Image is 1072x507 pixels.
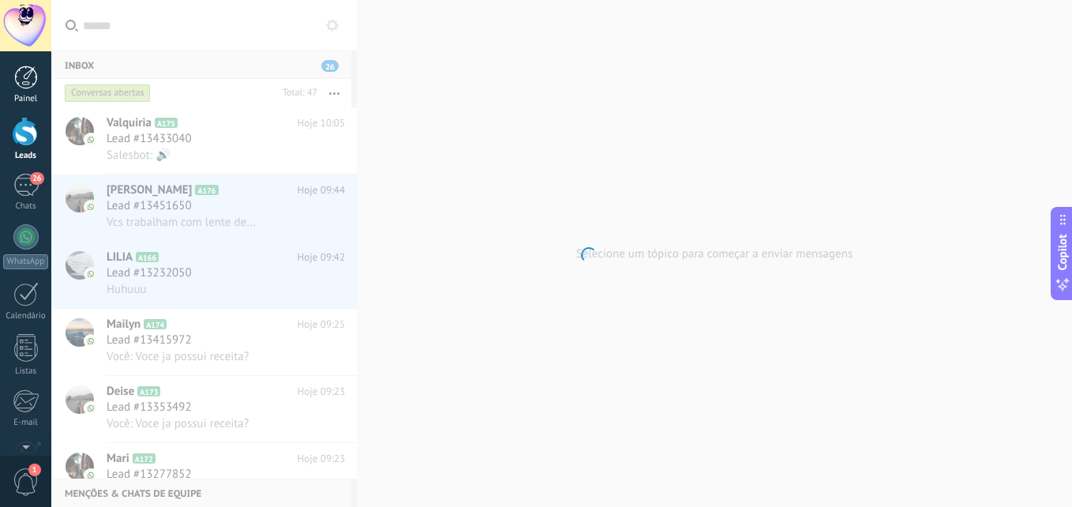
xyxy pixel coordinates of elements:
[3,151,49,161] div: Leads
[1055,235,1070,271] span: Copilot
[3,254,48,269] div: WhatsApp
[3,201,49,212] div: Chats
[3,366,49,377] div: Listas
[3,418,49,428] div: E-mail
[3,94,49,104] div: Painel
[28,464,41,476] span: 1
[30,172,43,185] span: 26
[3,311,49,321] div: Calendário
